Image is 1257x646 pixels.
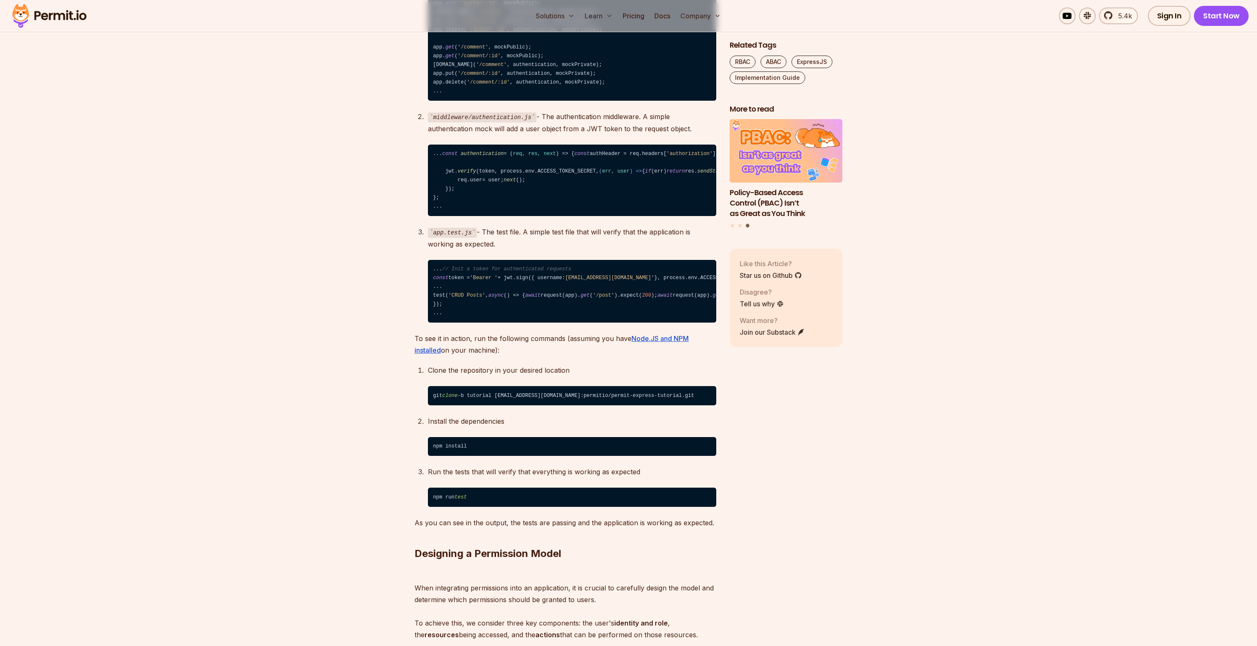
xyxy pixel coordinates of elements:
[1099,8,1138,24] a: 5.4k
[645,168,651,174] span: if
[428,364,716,376] p: Clone the repository in your desired location
[470,275,497,281] span: 'Bearer '
[642,292,651,298] span: 200
[428,386,716,405] code: git -b tutorial [EMAIL_ADDRESS][DOMAIN_NAME]:permitio/permit-express-tutorial.git
[458,53,501,59] span: '/comment/:id'
[535,631,560,639] strong: actions
[667,151,712,157] span: 'authorization'
[730,120,842,229] div: Posts
[599,168,642,174] span: ( ) =>
[740,327,805,337] a: Join our Substack
[642,151,663,157] span: headers
[467,79,510,85] span: '/comment/:id'
[1148,6,1191,26] a: Sign In
[712,292,722,298] span: get
[428,488,716,507] code: npm run
[425,631,459,639] strong: resources
[445,53,455,59] span: get
[458,71,501,76] span: '/comment/:id'
[730,71,805,84] a: Implementation Guide
[740,315,805,326] p: Want more?
[415,333,716,356] p: To see it in action, run the following commands (assuming you have on your machine):
[415,514,716,560] h2: Designing a Permission Model
[593,292,614,298] span: '/post'
[428,226,716,250] p: - The test file. A simple test file that will verify that the application is working as expected.
[565,275,654,281] span: [EMAIL_ADDRESS][DOMAIN_NAME]'
[740,259,802,269] p: Like this Article?
[513,151,556,157] span: req, res, next
[8,2,90,30] img: Permit logo
[442,393,458,399] span: clone
[470,177,482,183] span: user
[1113,11,1132,21] span: 5.4k
[731,224,734,227] button: Go to slide 1
[489,292,504,298] span: async
[415,517,716,529] p: As you can see in the output, the tests are passing and the application is working as expected.
[428,260,716,323] code: ... token = + jwt.sign({ username: }, process.env.ACCESS_TOKEN_SECRET, { expiresIn: }); ... test(...
[442,151,458,157] span: const
[458,44,489,50] span: '/comment'
[458,168,476,174] span: verify
[445,44,455,50] span: get
[730,120,842,219] li: 3 of 3
[730,104,842,114] h2: More to read
[428,111,716,135] p: - The authentication middleware. A simple authentication mock will add a user object from a JWT t...
[580,292,590,298] span: get
[428,415,716,427] p: Install the dependencies
[428,228,477,238] code: app.test.js
[428,466,716,478] p: Run the tests that will verify that everything is working as expected
[740,270,802,280] a: Star us on Github
[581,8,616,24] button: Learn
[730,40,842,51] h2: Related Tags
[657,292,673,298] span: await
[602,168,630,174] span: err, user
[448,292,485,298] span: 'CRUD Posts'
[730,120,842,219] a: Policy-Based Access Control (PBAC) Isn’t as Great as You ThinkPolicy-Based Access Control (PBAC) ...
[761,56,786,68] a: ABAC
[614,619,668,627] strong: identity and role
[1194,6,1249,26] a: Start Now
[504,177,516,183] span: next
[651,8,674,24] a: Docs
[730,188,842,219] h3: Policy-Based Access Control (PBAC) Isn’t as Great as You Think
[697,168,728,174] span: sendStatus
[537,168,596,174] span: ACCESS_TOKEN_SECRET
[730,56,756,68] a: RBAC
[740,287,784,297] p: Disagree?
[667,168,685,174] span: return
[677,8,724,24] button: Company
[428,437,716,456] code: npm install
[730,120,842,183] img: Policy-Based Access Control (PBAC) Isn’t as Great as You Think
[455,494,467,500] span: test
[525,168,534,174] span: env
[461,151,504,157] span: authentication
[532,8,578,24] button: Solutions
[738,224,742,227] button: Go to slide 2
[433,275,448,281] span: const
[740,299,784,309] a: Tell us why
[525,292,541,298] span: await
[442,266,571,272] span: // Init a token for authenticated requests
[428,145,716,216] code: ... = ( ) => { authHeader = req. [ ]; token = authHeader && authHeader. ( )[ ]; (token == ) res. ...
[746,224,749,228] button: Go to slide 3
[428,112,537,122] code: middleware/authentication.js
[619,8,648,24] a: Pricing
[791,56,832,68] a: ExpressJS
[574,151,590,157] span: const
[476,62,507,68] span: '/comment'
